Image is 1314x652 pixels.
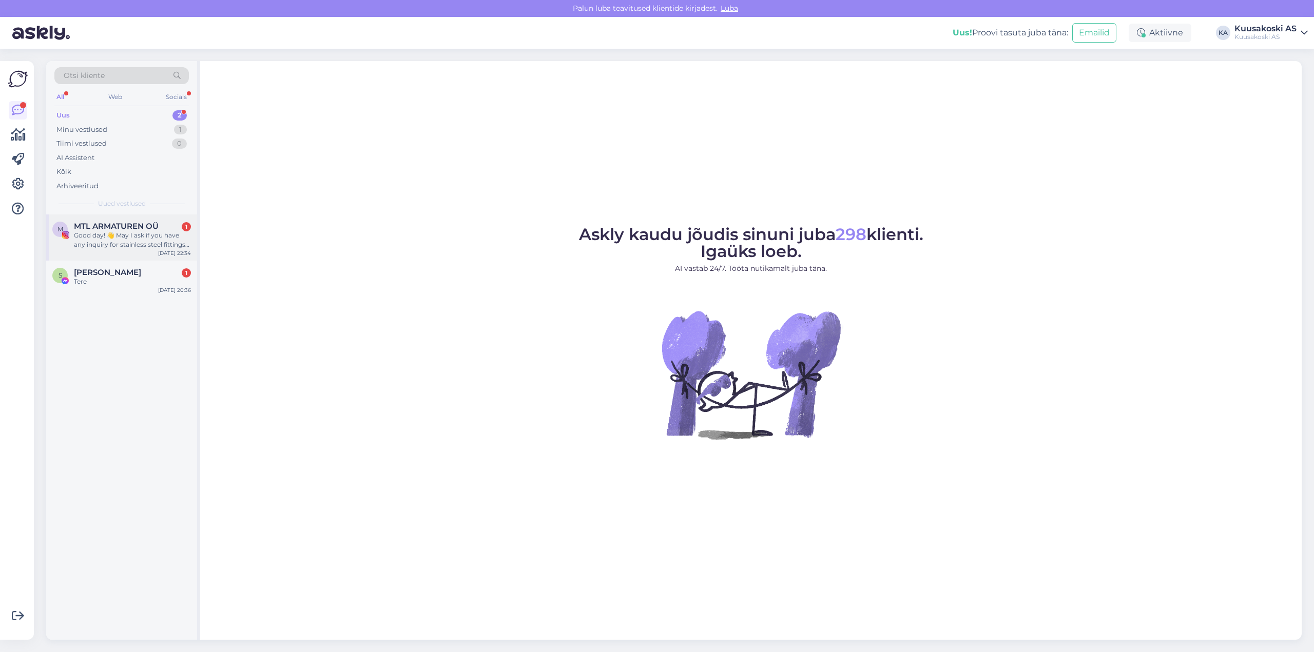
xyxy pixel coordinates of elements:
[182,268,191,278] div: 1
[164,90,189,104] div: Socials
[74,231,191,249] div: Good day! 👋 May I ask if you have any inquiry for stainless steel fittings and valves? We are MTL...
[8,69,28,89] img: Askly Logo
[172,139,187,149] div: 0
[1234,25,1308,41] a: Kuusakoski ASKuusakoski AS
[1072,23,1116,43] button: Emailid
[74,268,141,277] span: Siret Tõnno
[54,90,66,104] div: All
[836,224,866,244] span: 298
[98,199,146,208] span: Uued vestlused
[718,4,741,13] span: Luba
[74,222,159,231] span: MTL ARMATUREN OÜ
[182,222,191,231] div: 1
[172,110,187,121] div: 2
[1216,26,1230,40] div: KA
[1234,25,1297,33] div: Kuusakoski AS
[659,282,843,467] img: No Chat active
[56,125,107,135] div: Minu vestlused
[579,224,923,261] span: Askly kaudu jõudis sinuni juba klienti. Igaüks loeb.
[1234,33,1297,41] div: Kuusakoski AS
[56,167,71,177] div: Kõik
[74,277,191,286] div: Tere
[953,28,972,37] b: Uus!
[56,139,107,149] div: Tiimi vestlused
[106,90,124,104] div: Web
[56,181,99,191] div: Arhiveeritud
[174,125,187,135] div: 1
[579,263,923,274] p: AI vastab 24/7. Tööta nutikamalt juba täna.
[56,153,94,163] div: AI Assistent
[56,110,70,121] div: Uus
[1129,24,1191,42] div: Aktiivne
[57,225,63,233] span: M
[953,27,1068,39] div: Proovi tasuta juba täna:
[158,286,191,294] div: [DATE] 20:36
[59,271,62,279] span: S
[158,249,191,257] div: [DATE] 22:34
[64,70,105,81] span: Otsi kliente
